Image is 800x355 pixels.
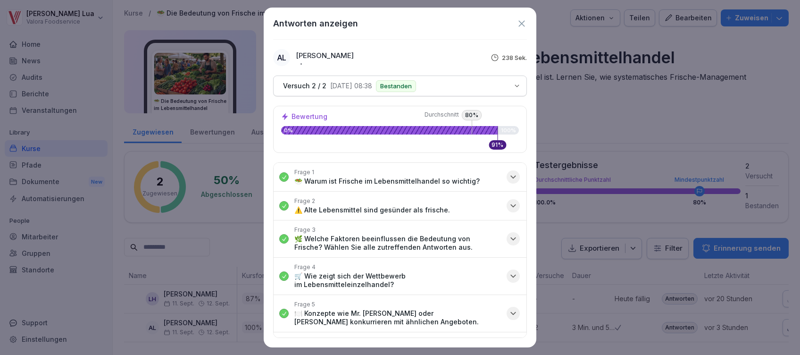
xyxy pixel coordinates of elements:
p: 🥗 Warum ist Frische im Lebensmittelhandel so wichtig? [294,177,480,186]
button: Frage 1🥗 Warum ist Frische im Lebensmittelhandel so wichtig? [274,163,526,191]
p: Frage 1 [294,169,314,176]
button: Frage 4🛒 Wie zeigt sich der Wettbewerb im Lebensmitteleinzelhandel? [274,258,526,295]
button: Frage 5🍽️ Konzepte wie Mr. [PERSON_NAME] oder [PERSON_NAME] konkurrieren mit ähnlichen Angeboten. [274,295,526,332]
p: Frage 4 [294,263,316,271]
p: 238 Sek. [502,54,527,61]
p: Frage 5 [294,301,315,308]
div: AL [273,49,290,66]
p: 80 % [462,110,482,120]
p: Frage 2 [294,197,315,205]
p: 91 % [492,142,503,148]
h1: Antworten anzeigen [273,17,358,30]
button: Frage 2⚠️ Alte Lebensmittel sind gesünder als frische. [274,192,526,220]
p: Bewertung [292,113,327,120]
p: ⚠️ Alte Lebensmittel sind gesünder als frische. [294,206,450,214]
p: [PERSON_NAME] [296,51,354,61]
p: Frage 3 [294,226,316,234]
p: 0% [281,128,498,133]
p: 100% [501,128,516,133]
p: [DATE] 08:38 [330,82,372,90]
p: Versuch 2 / 2 [283,82,326,90]
span: Durchschnitt [402,111,459,118]
p: 🌿 Welche Faktoren beeinflussen die Bedeutung von Frische? Wählen Sie alle zutreffenden Antworten ... [294,235,501,252]
p: 🛒 Wie zeigt sich der Wettbewerb im Lebensmitteleinzelhandel? [294,272,501,289]
p: Bestanden [380,83,412,89]
button: Frage 3🌿 Welche Faktoren beeinflussen die Bedeutung von Frische? Wählen Sie alle zutreffenden Ant... [274,220,526,257]
p: 🍽️ Konzepte wie Mr. [PERSON_NAME] oder [PERSON_NAME] konkurrieren mit ähnlichen Angeboten. [294,309,501,326]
